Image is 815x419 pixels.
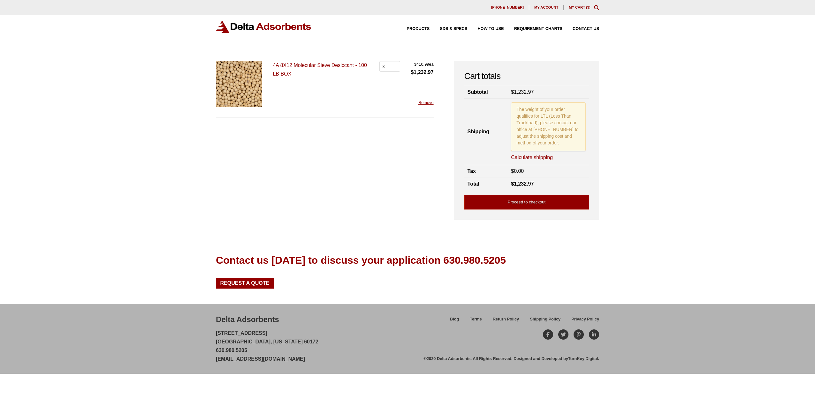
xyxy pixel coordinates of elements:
[440,27,467,31] span: SDS & SPECS
[562,27,599,31] a: Contact Us
[464,86,508,99] th: Subtotal
[430,27,467,31] a: SDS & SPECS
[511,102,586,151] p: The weight of your order qualifies for LTL (Less Than Truckload), please contact our office at [P...
[493,317,519,321] span: Return Policy
[504,27,562,31] a: Requirement Charts
[491,6,524,9] span: [PHONE_NUMBER]
[514,27,562,31] span: Requirement Charts
[450,317,459,321] span: Blog
[216,61,262,107] img: 4A 8X12 Molecular Sieve Desiccant - 100 LB BOX
[411,70,433,75] bdi: 1,232.97
[216,314,279,325] div: Delta Adsorbents
[414,62,429,67] bdi: 410.99
[529,5,564,10] a: My account
[568,356,598,361] a: TurnKey Digital
[569,5,590,9] a: My Cart (3)
[486,5,529,10] a: [PHONE_NUMBER]
[411,61,433,68] span: ea
[414,62,416,67] span: $
[216,278,274,289] a: Request a Quote
[566,316,599,327] a: Privacy Policy
[571,317,599,321] span: Privacy Policy
[216,253,506,268] div: Contact us [DATE] to discuss your application 630.980.5205
[216,20,312,33] img: Delta Adsorbents
[511,89,534,95] bdi: 1,232.97
[470,317,482,321] span: Terms
[379,61,400,72] input: Product quantity
[445,316,464,327] a: Blog
[573,27,599,31] span: Contact Us
[273,62,367,77] a: 4A 8X12 Molecular Sieve Desiccant - 100 LB BOX
[530,317,560,321] span: Shipping Policy
[216,329,318,364] p: [STREET_ADDRESS] [GEOGRAPHIC_DATA], [US_STATE] 60172 630.980.5205
[424,356,599,362] div: ©2020 Delta Adsorbents. All Rights Reserved. Designed and Developed by .
[407,27,430,31] span: Products
[464,316,487,327] a: Terms
[594,5,599,10] div: Toggle Modal Content
[587,5,589,9] span: 3
[411,70,414,75] span: $
[511,168,514,174] span: $
[464,195,589,209] a: Proceed to checkout
[511,168,524,174] bdi: 0.00
[464,178,508,190] th: Total
[467,27,504,31] a: How to Use
[477,27,504,31] span: How to Use
[511,89,514,95] span: $
[464,99,508,165] th: Shipping
[487,316,525,327] a: Return Policy
[418,100,434,105] a: Remove this item
[524,316,566,327] a: Shipping Policy
[511,154,553,161] a: Calculate shipping
[464,71,589,82] h2: Cart totals
[511,181,514,187] span: $
[534,6,558,9] span: My account
[216,356,305,362] a: [EMAIL_ADDRESS][DOMAIN_NAME]
[220,281,270,286] span: Request a Quote
[464,165,508,178] th: Tax
[511,181,534,187] bdi: 1,232.97
[397,27,430,31] a: Products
